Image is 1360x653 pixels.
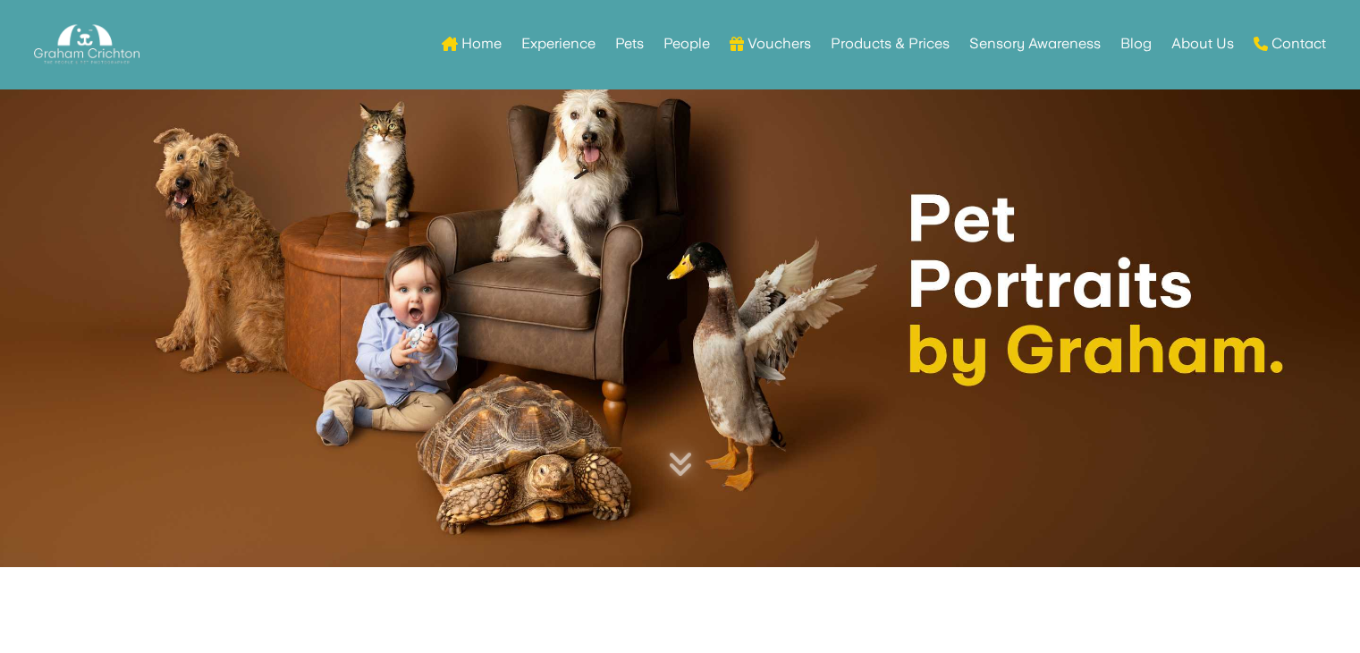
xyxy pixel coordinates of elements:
a: Contact [1254,9,1326,79]
a: Vouchers [730,9,811,79]
a: Pets [615,9,644,79]
a: About Us [1171,9,1234,79]
a: Blog [1120,9,1152,79]
a: People [663,9,710,79]
img: Graham Crichton Photography Logo - Graham Crichton - Belfast Family & Pet Photography Studio [34,20,139,69]
a: Home [442,9,502,79]
a: Products & Prices [831,9,950,79]
a: Experience [521,9,596,79]
a: Sensory Awareness [969,9,1101,79]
